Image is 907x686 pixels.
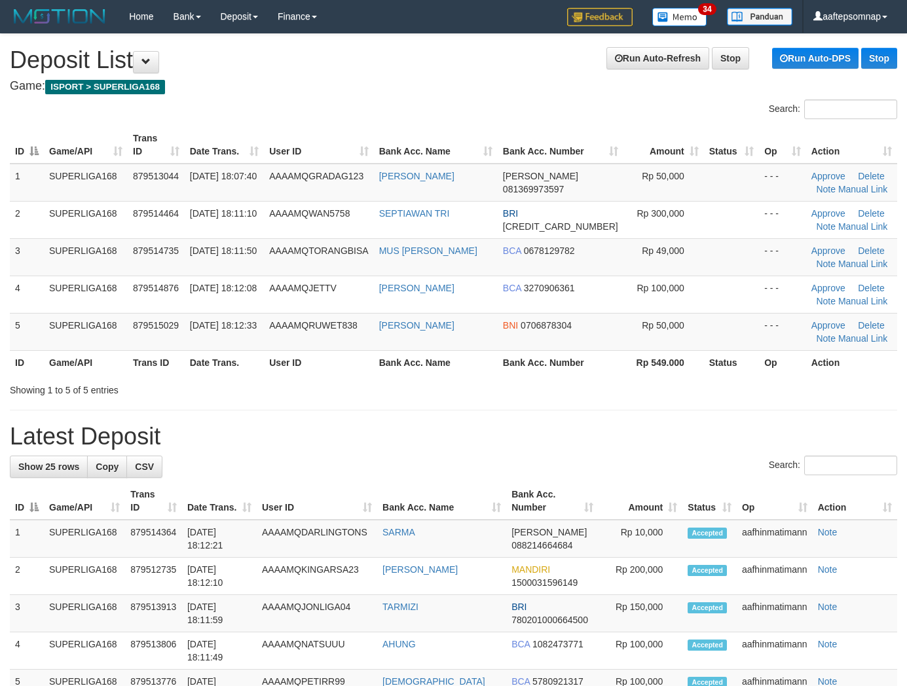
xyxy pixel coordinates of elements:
[10,126,44,164] th: ID: activate to sort column descending
[503,171,578,181] span: [PERSON_NAME]
[133,171,179,181] span: 879513044
[10,47,897,73] h1: Deposit List
[599,632,682,670] td: Rp 100,000
[10,7,109,26] img: MOTION_logo.png
[816,296,836,306] a: Note
[838,184,888,194] a: Manual Link
[652,8,707,26] img: Button%20Memo.svg
[125,595,182,632] td: 879513913
[10,164,44,202] td: 1
[838,221,888,232] a: Manual Link
[688,528,727,539] span: Accepted
[182,482,257,520] th: Date Trans.: activate to sort column ascending
[599,520,682,558] td: Rp 10,000
[10,520,44,558] td: 1
[503,208,518,219] span: BRI
[190,208,257,219] span: [DATE] 18:11:10
[44,313,128,350] td: SUPERLIGA168
[858,245,884,256] a: Delete
[688,602,727,613] span: Accepted
[506,482,599,520] th: Bank Acc. Number: activate to sort column ascending
[379,208,450,219] a: SEPTIAWAN TRI
[18,461,79,472] span: Show 25 rows
[45,80,165,94] span: ISPORT > SUPERLIGA168
[818,639,838,649] a: Note
[44,595,125,632] td: SUPERLIGA168
[511,564,550,575] span: MANDIRI
[44,126,128,164] th: Game/API: activate to sort column ascending
[737,482,813,520] th: Op: activate to sort column ascending
[44,164,128,202] td: SUPERLIGA168
[44,276,128,313] td: SUPERLIGA168
[623,126,704,164] th: Amount: activate to sort column ascending
[503,221,618,232] span: Copy 685901009472532 to clipboard
[10,424,897,450] h1: Latest Deposit
[182,520,257,558] td: [DATE] 18:12:21
[10,313,44,350] td: 5
[642,320,684,331] span: Rp 50,000
[811,208,845,219] a: Approve
[858,320,884,331] a: Delete
[759,164,806,202] td: - - -
[858,283,884,293] a: Delete
[759,238,806,276] td: - - -
[190,245,257,256] span: [DATE] 18:11:50
[10,238,44,276] td: 3
[44,201,128,238] td: SUPERLIGA168
[599,595,682,632] td: Rp 150,000
[737,595,813,632] td: aafhinmatimann
[511,577,578,588] span: Copy 1500031596149 to clipboard
[759,350,806,374] th: Op
[806,126,897,164] th: Action: activate to sort column ascending
[44,238,128,276] td: SUPERLIGA168
[125,482,182,520] th: Trans ID: activate to sort column ascending
[511,639,530,649] span: BCA
[511,602,527,612] span: BRI
[185,126,264,164] th: Date Trans.: activate to sort column ascending
[737,558,813,595] td: aafhinmatimann
[811,171,845,181] a: Approve
[532,639,583,649] span: Copy 1082473771 to clipboard
[811,320,845,331] a: Approve
[642,245,684,256] span: Rp 49,000
[637,283,684,293] span: Rp 100,000
[96,461,119,472] span: Copy
[126,456,162,478] a: CSV
[704,350,759,374] th: Status
[688,565,727,576] span: Accepted
[257,520,377,558] td: AAAAMQDARLINGTONS
[524,283,575,293] span: Copy 3270906361 to clipboard
[264,126,373,164] th: User ID: activate to sort column ascending
[10,378,368,397] div: Showing 1 to 5 of 5 entries
[374,350,498,374] th: Bank Acc. Name
[698,3,716,15] span: 34
[727,8,792,26] img: panduan.png
[606,47,709,69] a: Run Auto-Refresh
[10,201,44,238] td: 2
[511,615,588,625] span: Copy 780201000664500 to clipboard
[806,350,897,374] th: Action
[379,245,477,256] a: MUS [PERSON_NAME]
[838,296,888,306] a: Manual Link
[87,456,127,478] a: Copy
[10,632,44,670] td: 4
[382,639,416,649] a: AHUNG
[257,482,377,520] th: User ID: activate to sort column ascending
[712,47,749,69] a: Stop
[759,313,806,350] td: - - -
[185,350,264,374] th: Date Trans.
[816,221,836,232] a: Note
[44,482,125,520] th: Game/API: activate to sort column ascending
[382,602,418,612] a: TARMIZI
[128,350,185,374] th: Trans ID
[10,276,44,313] td: 4
[816,184,836,194] a: Note
[125,632,182,670] td: 879513806
[269,283,337,293] span: AAAAMQJETTV
[503,245,521,256] span: BCA
[682,482,737,520] th: Status: activate to sort column ascending
[811,283,845,293] a: Approve
[623,350,704,374] th: Rp 549.000
[10,456,88,478] a: Show 25 rows
[737,632,813,670] td: aafhinmatimann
